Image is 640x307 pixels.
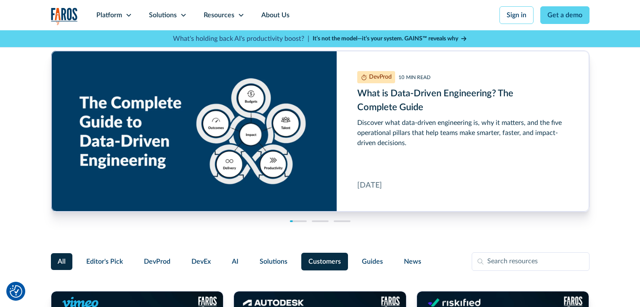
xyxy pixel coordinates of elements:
span: DevProd [144,257,170,267]
a: What is Data-Driven Engineering? The Complete Guide [51,51,589,212]
input: Search resources [472,252,590,271]
form: Filter Form [51,252,590,271]
span: AI [232,257,239,267]
p: What's holding back AI's productivity boost? | [173,34,309,44]
a: It’s not the model—it’s your system. GAINS™ reveals why [313,34,467,43]
span: Solutions [260,257,287,267]
span: DevEx [191,257,211,267]
div: Resources [204,10,234,20]
img: Revisit consent button [10,285,22,298]
span: Customers [308,257,341,267]
button: Cookie Settings [10,285,22,298]
div: Platform [96,10,122,20]
span: Guides [362,257,383,267]
a: Sign in [499,6,534,24]
span: All [58,257,66,267]
strong: It’s not the model—it’s your system. GAINS™ reveals why [313,36,458,42]
div: cms-link [51,51,589,212]
a: home [51,8,78,25]
span: News [404,257,421,267]
span: Editor's Pick [86,257,123,267]
div: Solutions [149,10,177,20]
a: Get a demo [540,6,590,24]
img: Logo of the analytics and reporting company Faros. [51,8,78,25]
